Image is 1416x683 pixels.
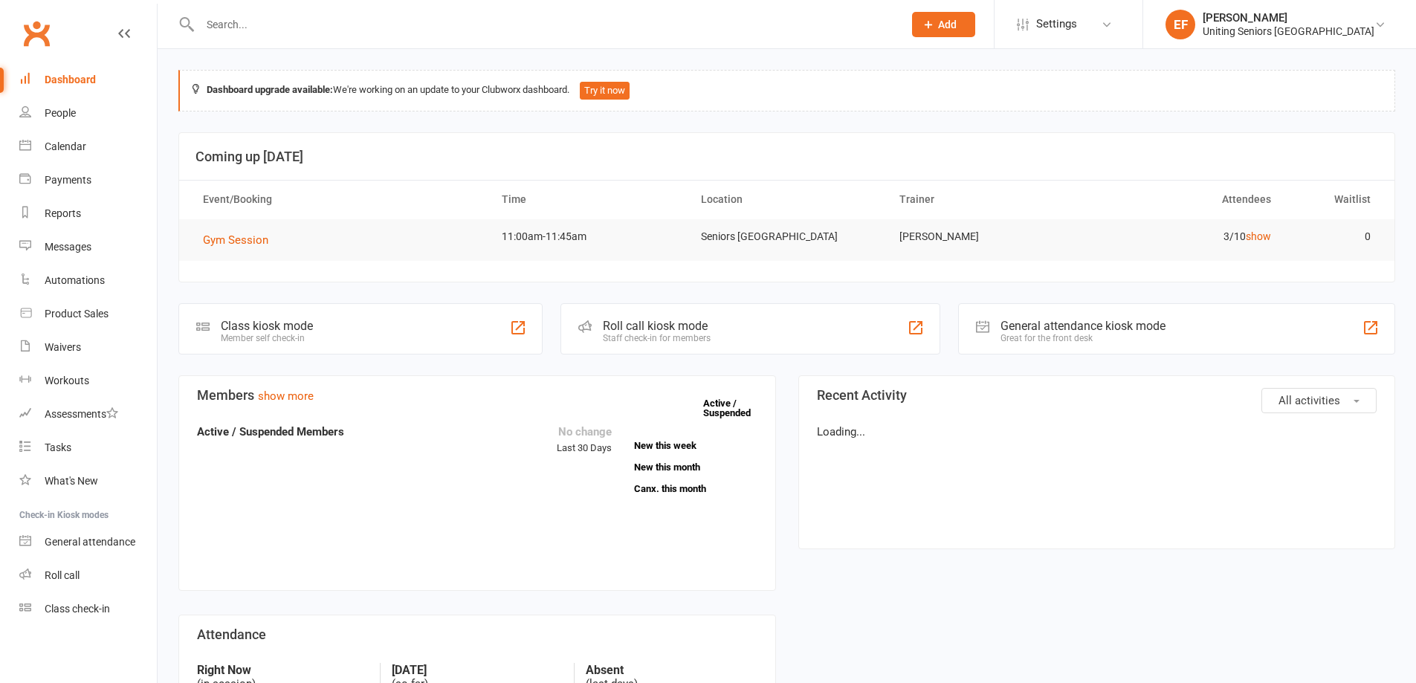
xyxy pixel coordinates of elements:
a: Class kiosk mode [19,592,157,626]
div: Member self check-in [221,333,313,343]
button: All activities [1261,388,1377,413]
h3: Attendance [197,627,757,642]
th: Attendees [1085,181,1284,219]
input: Search... [195,14,893,35]
a: General attendance kiosk mode [19,525,157,559]
a: Tasks [19,431,157,464]
button: Try it now [580,82,630,100]
span: Gym Session [203,233,268,247]
a: Automations [19,264,157,297]
div: Class check-in [45,603,110,615]
button: Add [912,12,975,37]
strong: Right Now [197,663,369,677]
a: Clubworx [18,15,55,52]
div: Dashboard [45,74,96,85]
div: Class kiosk mode [221,319,313,333]
a: New this month [634,462,757,472]
a: People [19,97,157,130]
div: Messages [45,241,91,253]
a: Waivers [19,331,157,364]
strong: Dashboard upgrade available: [207,84,333,95]
td: Seniors [GEOGRAPHIC_DATA] [688,219,887,254]
div: EF [1166,10,1195,39]
th: Waitlist [1284,181,1384,219]
a: Messages [19,230,157,264]
div: General attendance kiosk mode [1000,319,1166,333]
a: Dashboard [19,63,157,97]
div: Uniting Seniors [GEOGRAPHIC_DATA] [1203,25,1374,38]
div: Product Sales [45,308,109,320]
div: [PERSON_NAME] [1203,11,1374,25]
div: Great for the front desk [1000,333,1166,343]
td: 11:00am-11:45am [488,219,688,254]
div: Workouts [45,375,89,386]
div: Assessments [45,408,118,420]
a: show more [258,389,314,403]
a: Payments [19,164,157,197]
a: Assessments [19,398,157,431]
th: Location [688,181,887,219]
div: Roll call kiosk mode [603,319,711,333]
span: All activities [1278,394,1340,407]
strong: Active / Suspended Members [197,425,344,438]
div: Automations [45,274,105,286]
strong: Absent [586,663,757,677]
a: Roll call [19,559,157,592]
td: [PERSON_NAME] [886,219,1085,254]
a: Workouts [19,364,157,398]
div: General attendance [45,536,135,548]
a: New this week [634,441,757,450]
div: Tasks [45,441,71,453]
a: Active / Suspended [703,387,769,429]
h3: Coming up [DATE] [195,149,1378,164]
button: Gym Session [203,231,279,249]
div: What's New [45,475,98,487]
div: We're working on an update to your Clubworx dashboard. [178,70,1395,111]
div: Roll call [45,569,80,581]
span: Add [938,19,957,30]
div: No change [557,423,612,441]
td: 0 [1284,219,1384,254]
div: Payments [45,174,91,186]
a: Calendar [19,130,157,164]
a: show [1246,230,1271,242]
th: Trainer [886,181,1085,219]
a: Reports [19,197,157,230]
span: Settings [1036,7,1077,41]
p: Loading... [817,423,1377,441]
h3: Recent Activity [817,388,1377,403]
th: Time [488,181,688,219]
a: Product Sales [19,297,157,331]
div: Waivers [45,341,81,353]
div: Calendar [45,140,86,152]
div: Last 30 Days [557,423,612,456]
th: Event/Booking [190,181,488,219]
div: Staff check-in for members [603,333,711,343]
h3: Members [197,388,757,403]
strong: [DATE] [392,663,563,677]
div: People [45,107,76,119]
a: Canx. this month [634,484,757,493]
a: What's New [19,464,157,498]
td: 3/10 [1085,219,1284,254]
div: Reports [45,207,81,219]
